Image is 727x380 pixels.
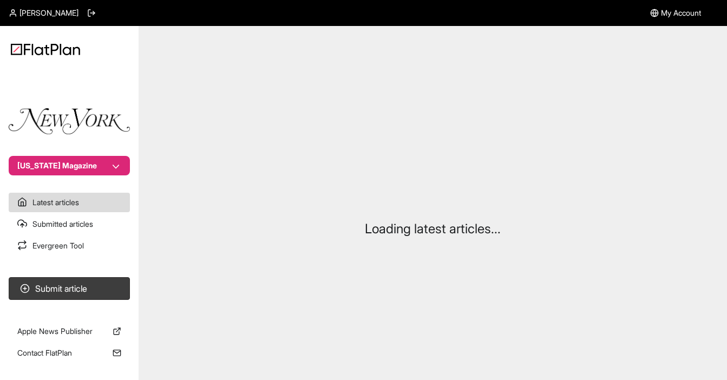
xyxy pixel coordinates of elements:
[9,277,130,300] button: Submit article
[661,8,701,18] span: My Account
[9,322,130,341] a: Apple News Publisher
[9,343,130,363] a: Contact FlatPlan
[9,156,130,175] button: [US_STATE] Magazine
[365,220,501,238] p: Loading latest articles...
[9,214,130,234] a: Submitted articles
[9,108,130,134] img: Publication Logo
[9,193,130,212] a: Latest articles
[9,8,78,18] a: [PERSON_NAME]
[11,43,80,55] img: Logo
[9,236,130,255] a: Evergreen Tool
[19,8,78,18] span: [PERSON_NAME]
